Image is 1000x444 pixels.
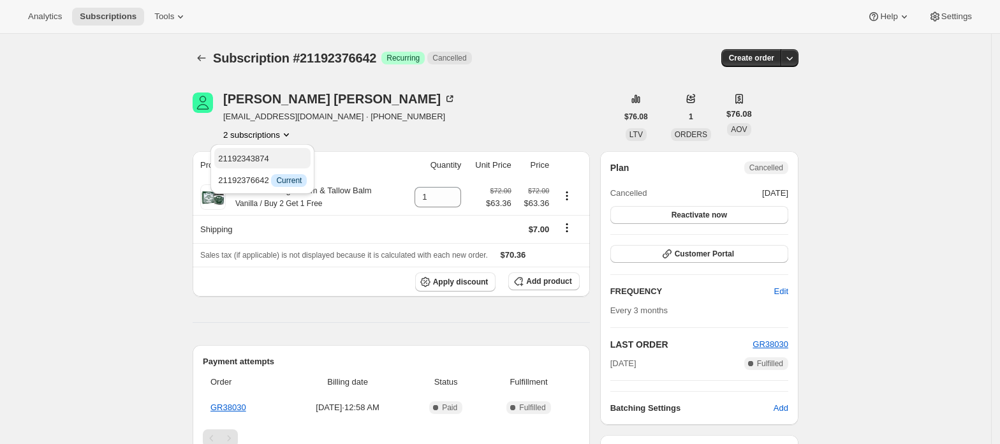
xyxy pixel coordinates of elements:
[432,53,466,63] span: Cancelled
[223,128,293,141] button: Product actions
[218,175,307,185] span: 21192376642
[880,11,897,22] span: Help
[610,402,774,415] h6: Batching Settings
[675,130,707,139] span: ORDERS
[154,11,174,22] span: Tools
[774,285,788,298] span: Edit
[402,151,465,179] th: Quantity
[681,108,701,126] button: 1
[610,187,647,200] span: Cancelled
[941,11,972,22] span: Settings
[200,251,488,260] span: Sales tax (if applicable) is not displayed because it is calculated with each new order.
[689,112,693,122] span: 1
[519,197,549,210] span: $63.36
[749,163,783,173] span: Cancelled
[753,338,788,351] button: GR38030
[610,306,668,315] span: Every 3 months
[610,245,788,263] button: Customer Portal
[386,53,420,63] span: Recurring
[289,401,406,414] span: [DATE] · 12:58 AM
[860,8,918,26] button: Help
[193,93,213,113] span: Geraldine Fredrickson
[729,53,774,63] span: Create order
[147,8,195,26] button: Tools
[774,402,788,415] span: Add
[193,215,402,243] th: Shipping
[486,197,511,210] span: $63.36
[414,376,478,389] span: Status
[757,359,783,369] span: Fulfilled
[235,199,323,208] small: Vanilla / Buy 2 Get 1 Free
[675,249,734,259] span: Customer Portal
[508,272,579,290] button: Add product
[200,184,226,210] img: product img
[80,11,136,22] span: Subscriptions
[20,8,70,26] button: Analytics
[72,8,144,26] button: Subscriptions
[210,403,246,412] a: GR38030
[726,108,752,121] span: $76.08
[276,175,302,186] span: Current
[610,206,788,224] button: Reactivate now
[721,49,782,67] button: Create order
[624,112,648,122] span: $76.08
[203,355,580,368] h2: Payment attempts
[528,187,549,195] small: $72.00
[223,93,456,105] div: [PERSON_NAME] [PERSON_NAME]
[465,151,515,179] th: Unit Price
[214,148,311,168] button: 21192343874
[214,170,311,190] button: 21192376642 InfoCurrent
[433,277,489,287] span: Apply discount
[223,110,456,123] span: [EMAIL_ADDRESS][DOMAIN_NAME] · [PHONE_NUMBER]
[767,281,796,302] button: Edit
[610,285,774,298] h2: FREQUENCY
[415,272,496,292] button: Apply discount
[289,376,406,389] span: Billing date
[629,130,643,139] span: LTV
[515,151,553,179] th: Price
[672,210,727,220] span: Reactivate now
[193,151,402,179] th: Product
[193,49,210,67] button: Subscriptions
[753,339,788,349] a: GR38030
[731,125,747,134] span: AOV
[610,357,636,370] span: [DATE]
[762,187,788,200] span: [DATE]
[610,338,753,351] h2: LAST ORDER
[519,403,545,413] span: Fulfilled
[610,161,629,174] h2: Plan
[442,403,457,413] span: Paid
[557,189,577,203] button: Product actions
[766,398,796,418] button: Add
[501,250,526,260] span: $70.36
[218,154,269,163] span: 21192343874
[203,368,285,396] th: Order
[617,108,656,126] button: $76.08
[485,376,571,389] span: Fulfillment
[28,11,62,22] span: Analytics
[529,225,550,234] span: $7.00
[526,276,571,286] span: Add product
[557,221,577,235] button: Shipping actions
[213,51,376,65] span: Subscription #21192376642
[921,8,980,26] button: Settings
[490,187,511,195] small: $72.00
